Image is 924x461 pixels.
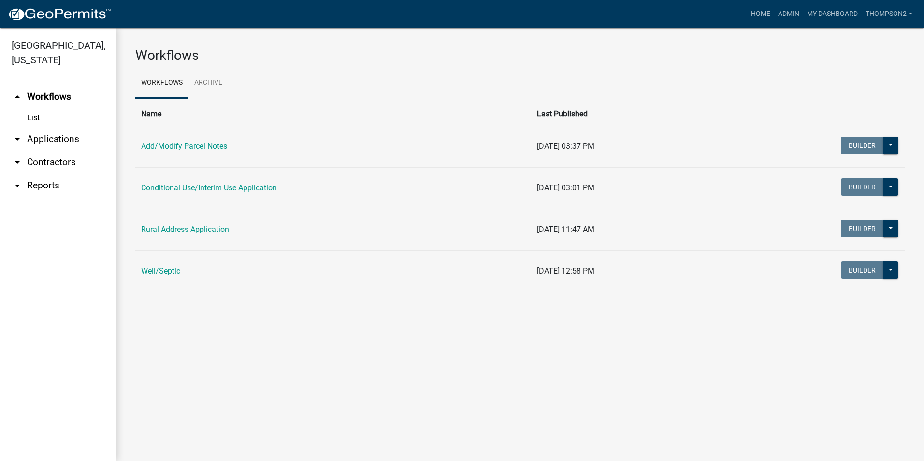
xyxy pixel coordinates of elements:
span: [DATE] 03:01 PM [537,183,594,192]
a: Home [747,5,774,23]
i: arrow_drop_down [12,157,23,168]
a: Admin [774,5,803,23]
th: Last Published [531,102,717,126]
a: Rural Address Application [141,225,229,234]
i: arrow_drop_up [12,91,23,102]
button: Builder [841,220,883,237]
button: Builder [841,178,883,196]
a: Archive [188,68,228,99]
a: Add/Modify Parcel Notes [141,142,227,151]
button: Builder [841,261,883,279]
button: Builder [841,137,883,154]
a: Workflows [135,68,188,99]
a: Conditional Use/Interim Use Application [141,183,277,192]
span: [DATE] 03:37 PM [537,142,594,151]
i: arrow_drop_down [12,180,23,191]
h3: Workflows [135,47,905,64]
i: arrow_drop_down [12,133,23,145]
th: Name [135,102,531,126]
span: [DATE] 11:47 AM [537,225,594,234]
a: Thompson2 [862,5,916,23]
a: Well/Septic [141,266,180,275]
a: My Dashboard [803,5,862,23]
span: [DATE] 12:58 PM [537,266,594,275]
